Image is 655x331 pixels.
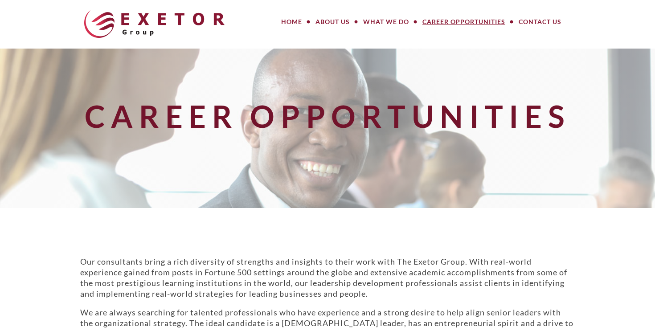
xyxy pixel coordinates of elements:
[80,256,575,299] p: Our consultants bring a rich diversity of strengths and insights to their work with The Exetor Gr...
[356,13,416,31] a: What We Do
[309,13,356,31] a: About Us
[274,13,309,31] a: Home
[512,13,568,31] a: Contact Us
[416,13,512,31] a: Career Opportunities
[75,99,580,133] h1: Career Opportunities
[84,10,225,38] img: The Exetor Group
